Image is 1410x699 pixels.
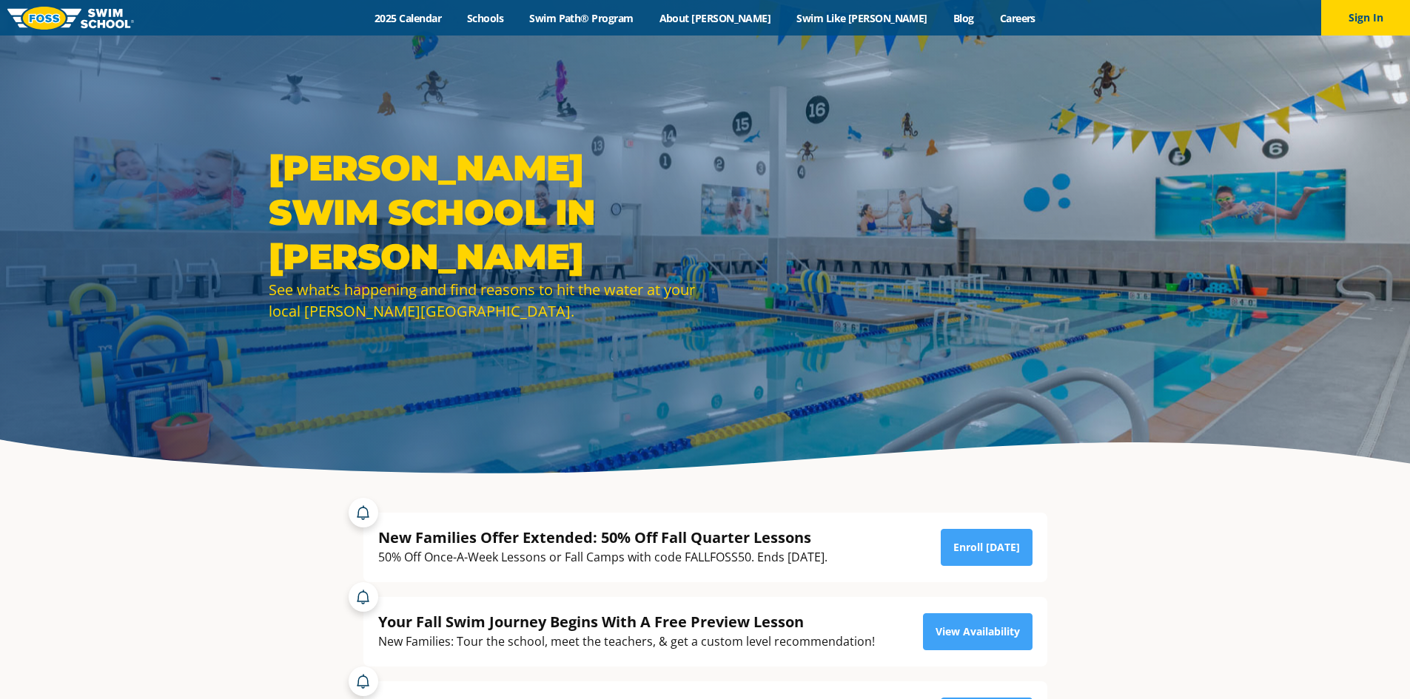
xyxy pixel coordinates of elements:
a: View Availability [923,613,1033,650]
div: New Families: Tour the school, meet the teachers, & get a custom level recommendation! [378,632,875,652]
a: Blog [940,11,987,25]
div: Your Fall Swim Journey Begins With A Free Preview Lesson [378,612,875,632]
img: FOSS Swim School Logo [7,7,134,30]
a: Enroll [DATE] [941,529,1033,566]
a: About [PERSON_NAME] [646,11,784,25]
a: Swim Path® Program [517,11,646,25]
div: New Families Offer Extended: 50% Off Fall Quarter Lessons [378,527,827,547]
a: Swim Like [PERSON_NAME] [784,11,941,25]
div: 50% Off Once-A-Week Lessons or Fall Camps with code FALLFOSS50. Ends [DATE]. [378,547,827,567]
a: Schools [454,11,517,25]
div: See what’s happening and find reasons to hit the water at your local [PERSON_NAME][GEOGRAPHIC_DATA]. [269,279,698,322]
h1: [PERSON_NAME] Swim School in [PERSON_NAME] [269,146,698,279]
a: 2025 Calendar [362,11,454,25]
a: Careers [987,11,1048,25]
